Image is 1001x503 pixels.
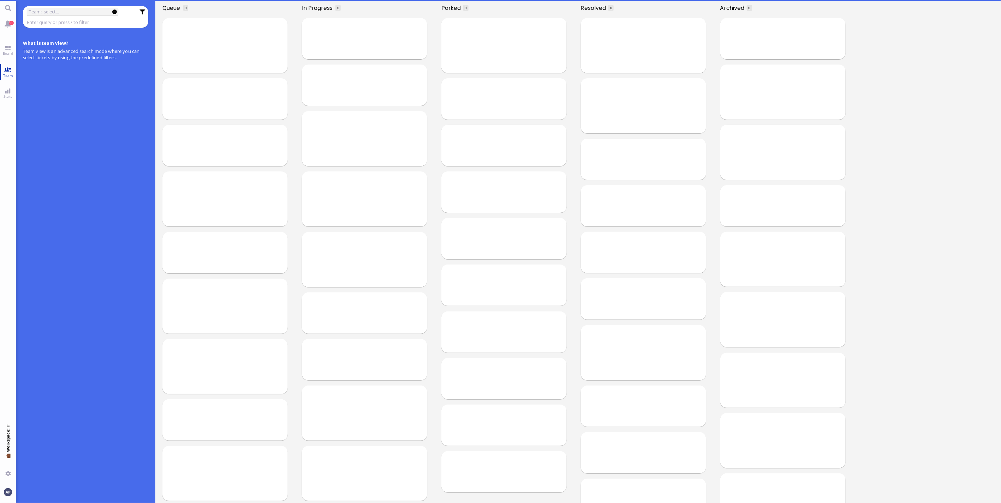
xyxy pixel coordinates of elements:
span: 0 [337,5,339,10]
span: 0 [185,5,187,10]
span: 0 [749,5,751,10]
input: Enter query or press / to filter [27,18,135,26]
span: Stats [2,94,14,99]
span: Team [1,73,15,78]
span: 0 [610,5,612,10]
span: In progress [302,4,335,12]
span: Board [1,51,15,56]
span: Resolved [581,4,609,12]
label: Team: [29,8,42,16]
span: 0 [465,5,467,10]
h4: What is team view? [23,40,149,46]
input: select... [44,8,106,16]
p: Team view is an advanced search mode where you can select tickets by using the predefined filters. [23,48,149,61]
span: Queue [162,4,183,12]
span: 91 [9,21,14,25]
span: Archived [720,4,747,12]
span: Parked [441,4,463,12]
span: 💼 Workspace: IT [5,452,11,468]
img: You [4,488,12,496]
